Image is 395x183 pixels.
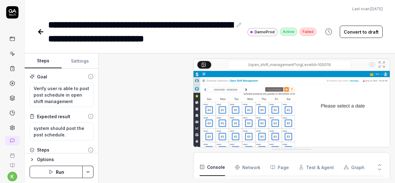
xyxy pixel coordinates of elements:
button: Network [235,159,260,176]
button: Console [200,159,225,176]
button: View version history [321,26,336,38]
button: Open in full screen [377,60,387,69]
div: Options [37,156,94,163]
div: Steps [37,147,49,153]
time: [DATE] [370,6,383,11]
button: Test & Agent [299,159,334,176]
div: Failed [300,28,316,36]
div: Active [280,28,297,36]
span: DemoProd [255,29,275,35]
div: Expected result [37,113,70,120]
button: Last scan:[DATE] [352,6,383,12]
button: Options [30,156,94,163]
button: Convert to draft [340,26,383,38]
button: Graph [344,159,364,176]
button: Run [30,166,83,178]
button: Show all interative elements [367,60,377,69]
button: Page [270,159,289,176]
span: Last scan: [352,6,383,12]
a: Book a call with us [2,148,22,158]
button: Settings [62,54,99,69]
button: k [7,172,17,181]
a: New conversation [5,136,20,146]
button: Steps [25,54,62,69]
a: DemoProd [247,28,277,36]
div: Goal [37,73,47,80]
a: Documentation [2,158,22,168]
